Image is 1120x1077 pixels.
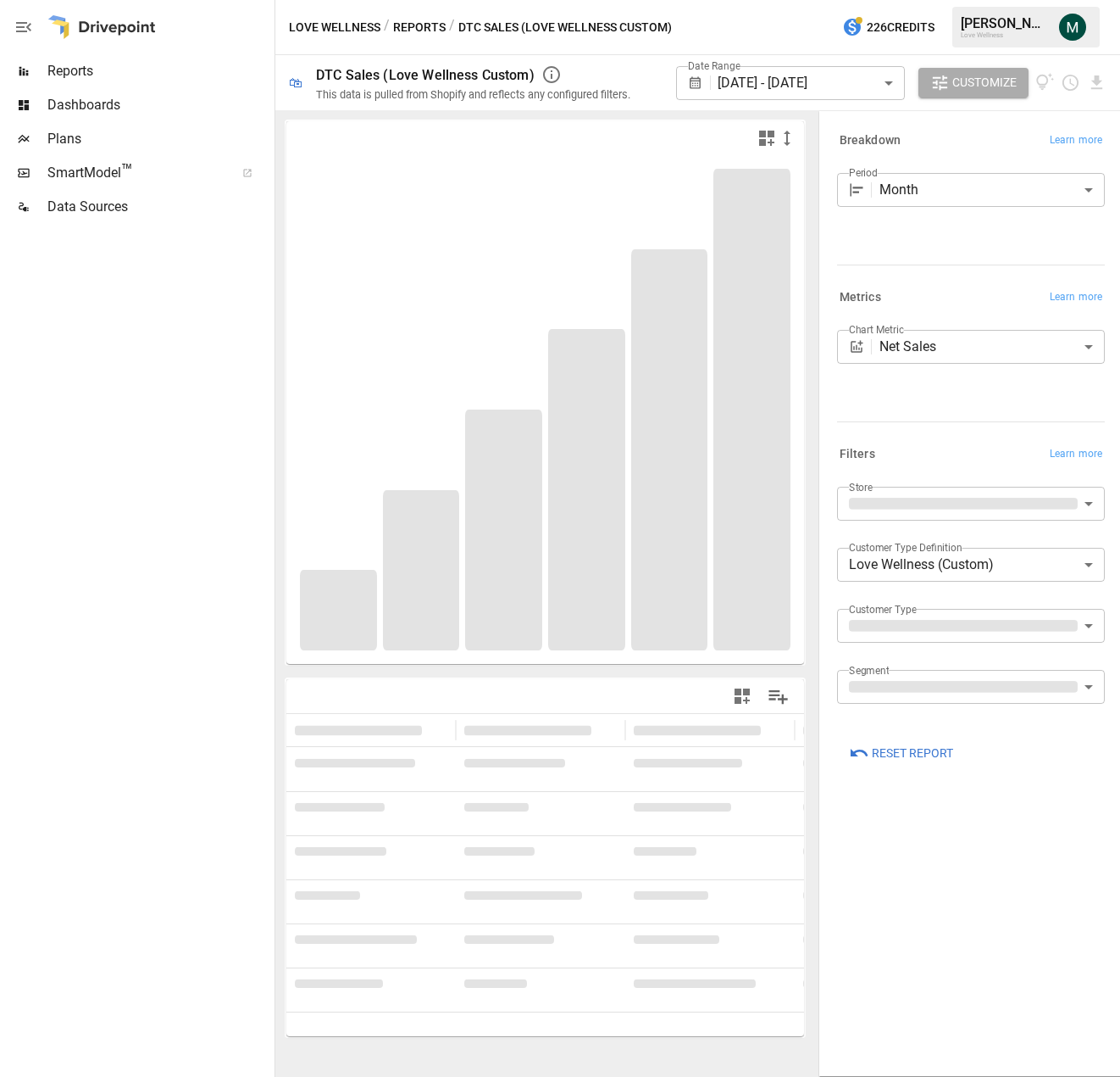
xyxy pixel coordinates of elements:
button: Reports [393,17,446,38]
button: Love Wellness [289,17,380,38]
label: Date Range [688,59,740,73]
span: 226 Credits [867,17,934,38]
span: Learn more [1050,446,1102,463]
label: Customer Type Definition [849,540,962,555]
button: 226Credits [835,12,941,43]
label: Chart Metric [849,322,904,337]
div: 🛍 [289,75,302,91]
button: Customize [918,68,1029,98]
img: Michael Cormack [1059,14,1086,41]
button: Sort [593,718,617,742]
span: Customize [952,72,1017,93]
span: Plans [47,129,271,149]
div: DTC Sales (Love Wellness Custom) [316,67,535,83]
span: Learn more [1050,132,1102,149]
label: Period [849,165,878,180]
h6: Breakdown [840,131,901,150]
div: / [384,17,390,38]
span: ™ [121,160,133,181]
h6: Metrics [840,288,881,307]
div: This data is pulled from Shopify and reflects any configured filters. [316,88,630,101]
button: Sort [424,718,447,742]
span: Dashboards [47,95,271,115]
div: Net Sales [879,330,1105,364]
label: Segment [849,663,889,678]
div: Love Wellness [961,31,1049,39]
span: SmartModel [47,163,224,183]
div: [PERSON_NAME] [961,15,1049,31]
div: Love Wellness (Custom) [837,548,1105,582]
span: Data Sources [47,197,271,217]
button: Sort [762,718,786,742]
button: Michael Cormack [1049,3,1096,51]
button: Schedule report [1061,73,1080,92]
span: Learn more [1050,289,1102,306]
label: Store [849,480,873,494]
button: Download report [1087,73,1106,92]
span: Reports [47,61,271,81]
div: [DATE] - [DATE] [718,66,904,100]
label: Customer Type [849,602,917,617]
button: Manage Columns [759,678,797,716]
div: / [449,17,455,38]
button: View documentation [1035,68,1055,98]
h6: Filters [840,445,875,464]
button: Reset Report [837,738,965,768]
span: Reset Report [872,743,953,764]
div: Month [879,173,1105,207]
